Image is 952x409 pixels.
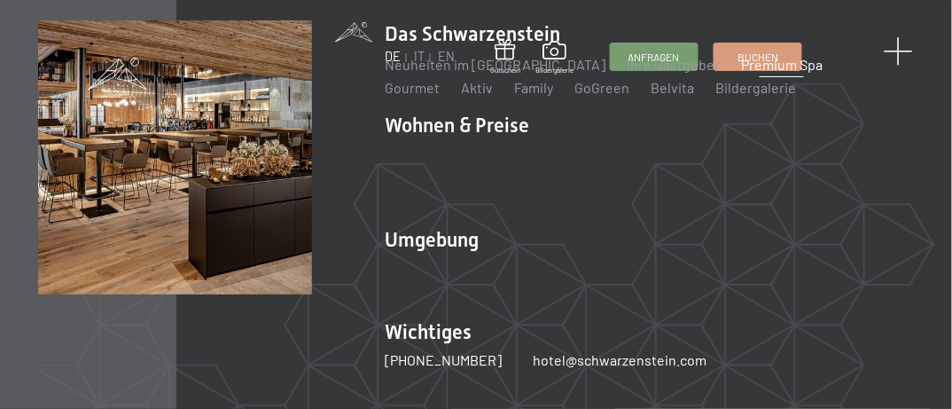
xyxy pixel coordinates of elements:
a: Bildergalerie [715,79,796,96]
a: DE [385,49,401,64]
a: GoGreen [574,79,629,96]
a: hotel@schwarzenstein.com [533,350,706,370]
span: Anfragen [628,50,680,65]
a: Gourmet [385,79,440,96]
span: Buchen [737,50,778,65]
a: Ihre Gastgeber [627,56,720,73]
a: Buchen [714,43,801,70]
a: [PHONE_NUMBER] [385,350,502,370]
span: [PHONE_NUMBER] [385,351,502,368]
a: EN [438,49,455,64]
a: Bildergalerie [536,41,574,75]
a: Anfragen [611,43,698,70]
a: Gutschein [490,39,520,75]
a: Belvita [651,79,694,96]
a: Premium Spa [741,56,823,73]
a: Aktiv [461,79,493,96]
a: IT [414,49,425,64]
a: Neuheiten im [GEOGRAPHIC_DATA] [385,56,605,73]
a: Family [514,79,553,96]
